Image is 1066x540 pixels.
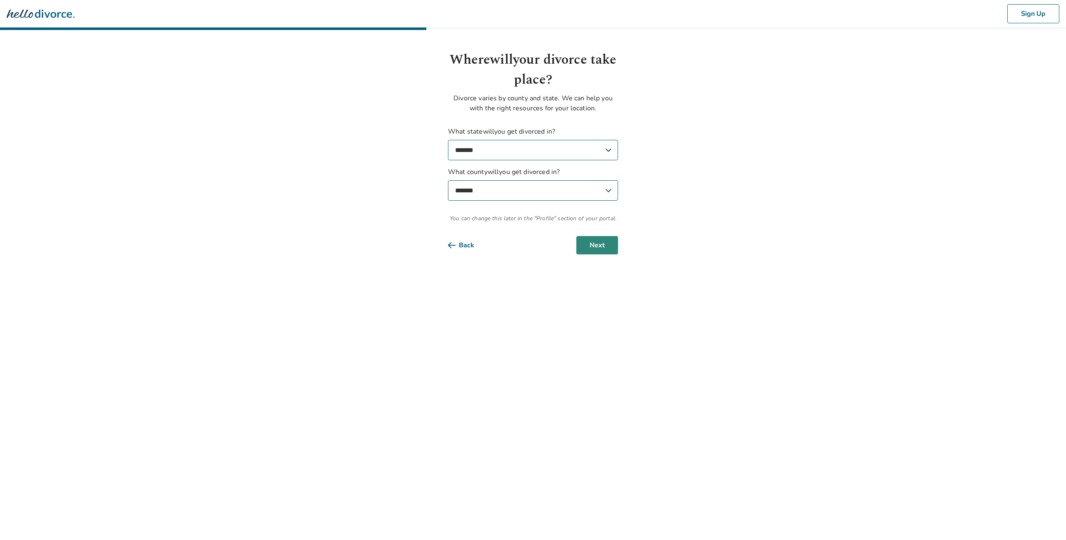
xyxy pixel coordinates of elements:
h1: Where will your divorce take place? [448,50,618,90]
select: What countywillyou get divorced in? [448,180,618,201]
label: What county will you get divorced in? [448,167,618,201]
p: Divorce varies by county and state. We can help you with the right resources for your location. [448,93,618,113]
button: Sign Up [1007,4,1059,23]
label: What state will you get divorced in? [448,127,618,160]
iframe: Chat Widget [1024,500,1066,540]
select: What statewillyou get divorced in? [448,140,618,160]
span: You can change this later in the "Profile" section of your portal. [448,214,618,223]
button: Next [576,236,618,254]
button: Back [448,236,488,254]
